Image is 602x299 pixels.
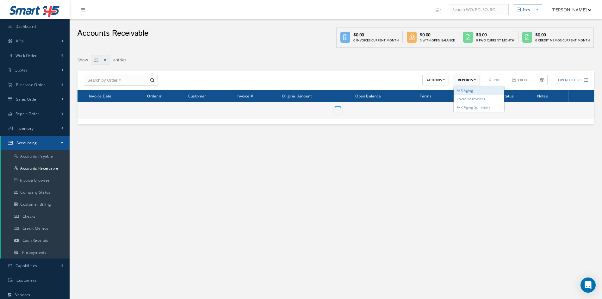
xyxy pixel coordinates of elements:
span: Sales Order [16,97,38,102]
a: Accounts Receivable [1,162,70,174]
a: Checks [1,210,70,222]
span: Open Balance [355,93,381,99]
a: Credit Memos [1,222,70,234]
span: Order # [147,93,161,99]
span: Capabilities [16,263,37,268]
a: Cash Receipts [1,234,70,246]
span: Notes [537,93,548,99]
span: Invoice # [237,93,253,99]
a: Customer Billing [1,198,70,210]
a: Invoice Browser [1,174,70,186]
button: ACTIONS [422,75,449,86]
div: 0 Invoices Current Month [353,38,399,43]
span: Original Amount [282,93,312,99]
a: A/R Aging [454,86,504,95]
div: Open Intercom Messenger [580,277,596,293]
span: Accounting [16,140,37,146]
a: Prepayments [1,246,70,259]
span: Invoice Date [89,93,111,99]
span: Quotes [15,67,28,73]
button: [PERSON_NAME] [545,3,592,16]
span: Customer [188,93,206,99]
div: 0 Credit Memos Current Month [535,38,590,43]
div: $0.00 [535,31,590,38]
label: Show [78,54,88,63]
span: Checks [22,214,36,219]
button: Excel [509,75,532,86]
a: A/R Aging Summary [454,103,504,112]
span: Cash Receipts [22,238,48,243]
a: Accounting [1,136,70,150]
button: New [514,4,542,15]
span: KPIs [16,38,24,44]
button: REPORTS [454,75,480,86]
div: $0.00 [420,31,455,38]
a: Company Status [1,186,70,198]
span: Work Order [16,53,37,58]
span: Terms [420,93,431,99]
div: 0 Paid Current Month [476,38,514,43]
div: New [523,7,530,12]
input: Search WO, PO, SO, RO [449,4,509,16]
div: ACTIONS [454,86,504,112]
span: Inventory [16,126,34,131]
span: Customers [16,277,37,283]
a: Accounts Payable [1,150,70,162]
button: PDF [485,75,504,86]
div: $0.00 [476,31,514,38]
span: Credit Memos [22,226,49,231]
div: $0.00 [353,31,399,38]
label: entries [113,54,126,63]
span: Prepayments [22,250,47,255]
span: Repair Order [16,111,40,116]
span: Purchase Order [16,82,45,87]
span: Vendors [15,292,30,297]
button: Open Filters [552,75,588,85]
span: Status [502,93,514,99]
input: Search by Order # [84,75,147,86]
a: Overdue Invoices [454,95,504,103]
span: Dashboard [16,24,36,29]
div: 0 With Open Balance [420,38,455,43]
h2: Accounts Receivable [77,29,148,38]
